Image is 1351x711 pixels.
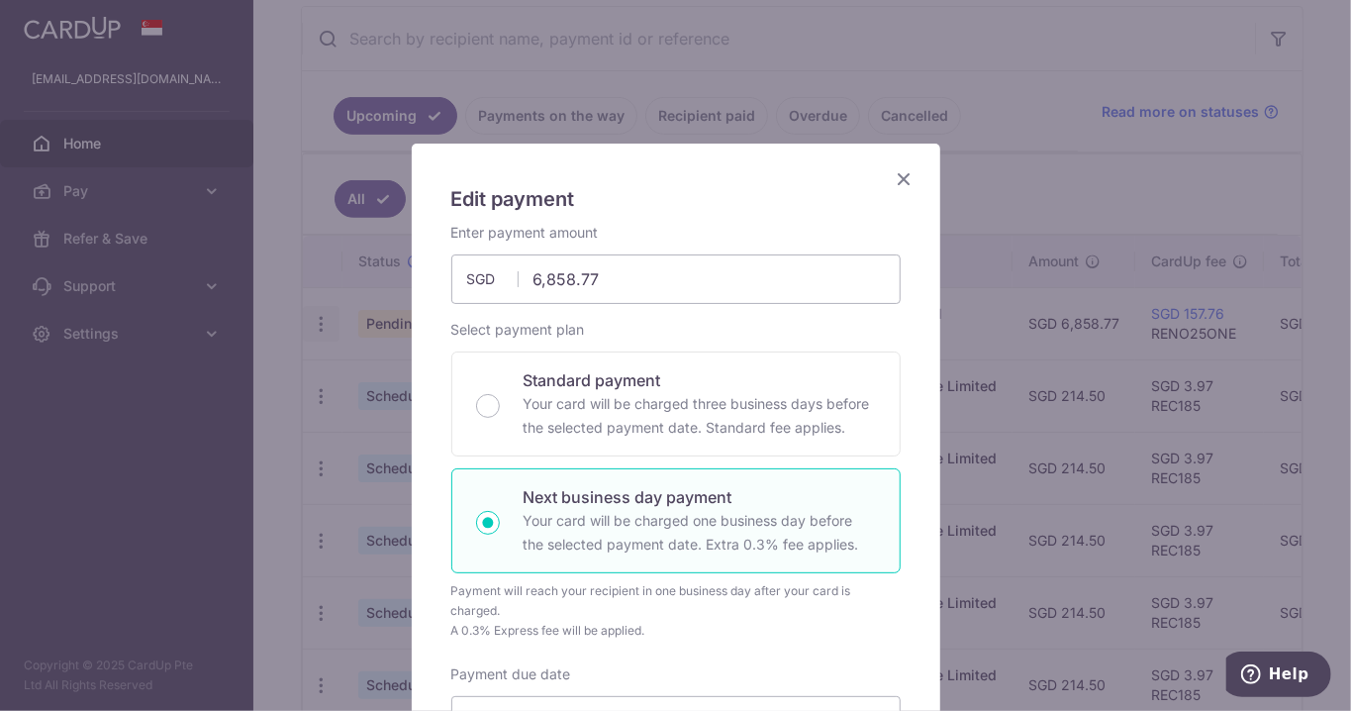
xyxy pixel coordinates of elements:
iframe: Opens a widget where you can find more information [1226,652,1331,701]
button: Close [893,167,917,191]
div: Payment will reach your recipient in one business day after your card is charged. [451,581,901,621]
p: Next business day payment [524,485,876,509]
span: SGD [467,269,519,289]
p: Your card will be charged one business day before the selected payment date. Extra 0.3% fee applies. [524,509,876,557]
h5: Edit payment [451,183,901,215]
label: Select payment plan [451,320,585,340]
div: A 0.3% Express fee will be applied. [451,621,901,641]
input: 0.00 [451,254,901,304]
p: Your card will be charged three business days before the selected payment date. Standard fee appl... [524,392,876,440]
p: Standard payment [524,368,876,392]
label: Payment due date [451,664,571,684]
label: Enter payment amount [451,223,599,243]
